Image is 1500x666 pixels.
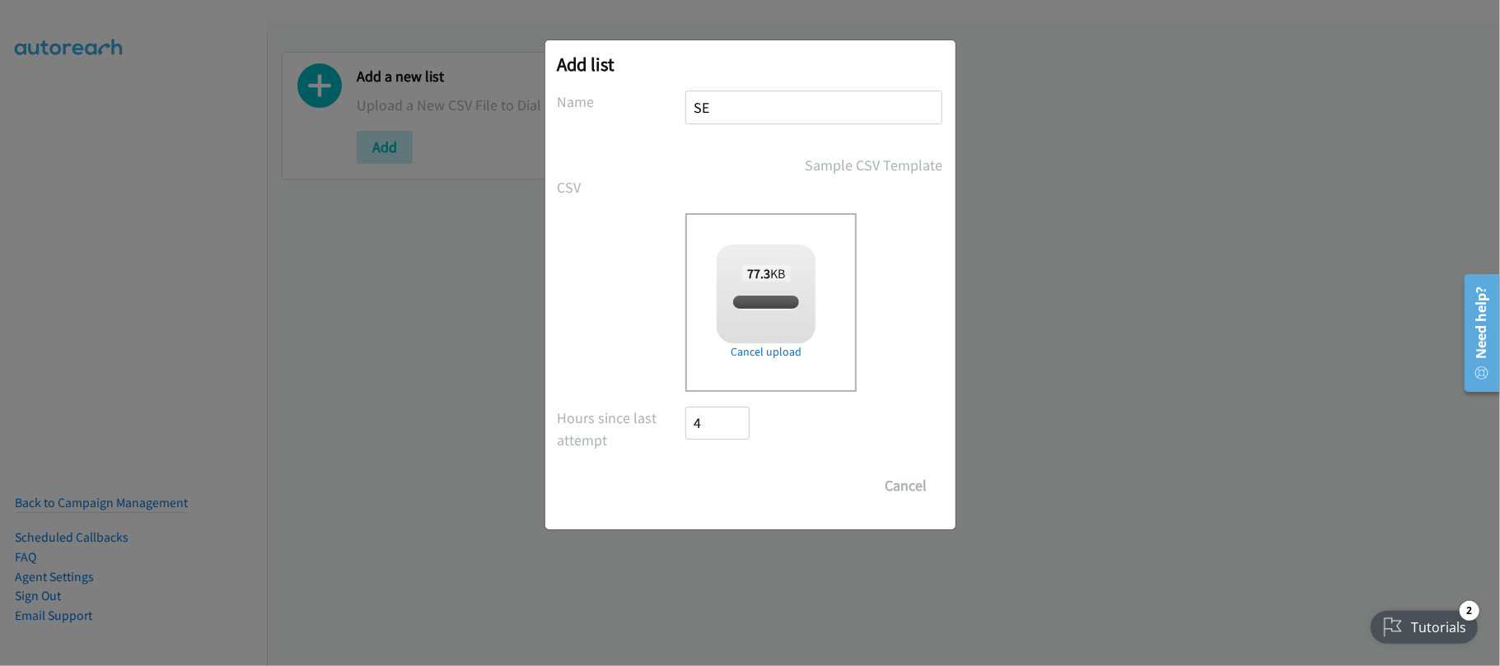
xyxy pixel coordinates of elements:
[739,295,794,310] span: split_1.csv
[558,176,686,198] label: CSV
[806,154,943,176] a: Sample CSV Template
[558,53,943,76] h2: Add list
[870,469,943,502] button: Cancel
[717,343,815,361] a: Cancel upload
[1453,268,1500,398] iframe: Resource Center
[1361,594,1488,654] iframe: Checklist
[558,407,686,451] label: Hours since last attempt
[742,265,791,282] span: KB
[747,265,770,282] strong: 77.3
[558,91,686,113] label: Name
